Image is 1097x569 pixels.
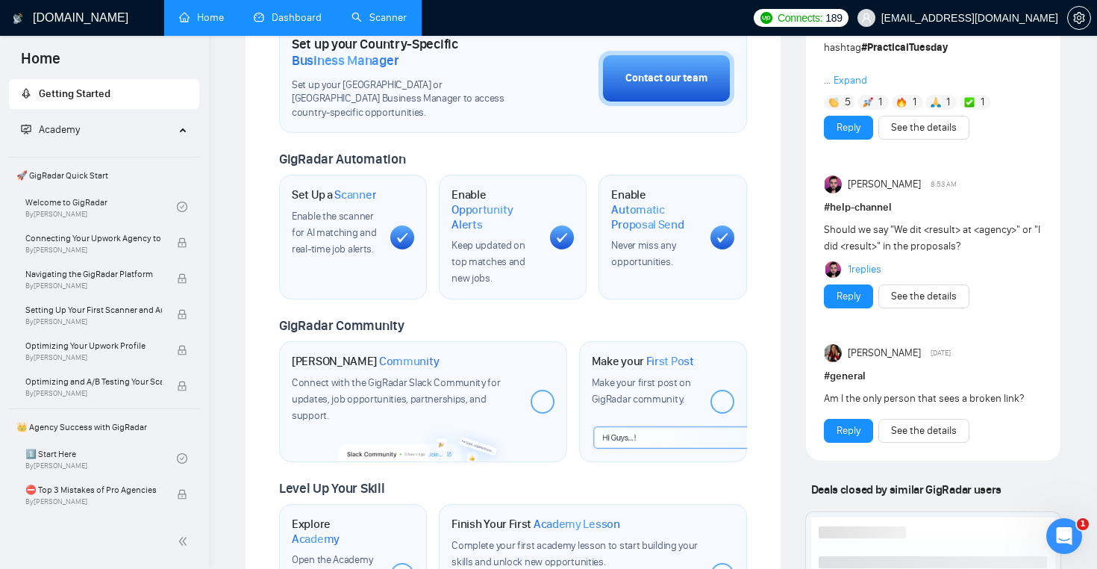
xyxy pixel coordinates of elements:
[592,354,694,369] h1: Make your
[878,95,882,110] span: 1
[824,419,873,443] button: Reply
[837,288,860,305] a: Reply
[25,374,162,389] span: Optimizing and A/B Testing Your Scanner for Better Results
[861,41,948,54] strong: #PracticalTuesday
[25,442,177,475] a: 1️⃣ Start HereBy[PERSON_NAME]
[824,199,1043,216] h1: # help-channel
[21,123,80,136] span: Academy
[828,97,839,108] img: 👏
[825,261,842,278] img: Rodrigo Nask
[10,161,198,190] span: 🚀 GigRadar Quick Start
[646,354,694,369] span: First Post
[9,79,199,109] li: Getting Started
[824,392,1024,405] span: Am I the only person that sees a broken link?
[177,237,187,248] span: lock
[177,202,187,212] span: check-circle
[292,517,378,546] h1: Explore
[25,190,177,223] a: Welcome to GigRadarBy[PERSON_NAME]
[931,346,951,360] span: [DATE]
[292,52,399,69] span: Business Manager
[177,381,187,391] span: lock
[760,12,772,24] img: upwork-logo.png
[824,116,873,140] button: Reply
[611,239,675,268] span: Never miss any opportunities.
[824,368,1043,385] h1: # general
[25,317,162,326] span: By [PERSON_NAME]
[379,354,440,369] span: Community
[837,423,860,439] a: Reply
[534,517,620,532] span: Academy Lesson
[292,532,340,547] span: Academy
[292,354,440,369] h1: [PERSON_NAME]
[25,497,162,506] span: By [PERSON_NAME]
[178,534,193,549] span: double-left
[279,317,404,334] span: GigRadar Community
[845,95,851,110] span: 5
[13,7,23,31] img: logo
[611,187,698,231] h1: Enable
[451,202,538,231] span: Opportunity Alerts
[878,284,969,308] button: See the details
[878,116,969,140] button: See the details
[805,476,1007,503] span: Deals closed by similar GigRadar users
[451,239,525,284] span: Keep updated on top matches and new jobs.
[177,453,187,464] span: check-circle
[451,539,698,568] span: Complete your first academy lesson to start building your skills and unlock new opportunities.
[21,88,31,99] span: rocket
[39,87,110,100] span: Getting Started
[931,97,941,108] img: 🙏
[878,419,969,443] button: See the details
[25,246,162,255] span: By [PERSON_NAME]
[292,36,524,69] h1: Set up your Country-Specific
[825,175,843,193] img: Rodrigo Nask
[25,231,162,246] span: Connecting Your Upwork Agency to GigRadar
[25,353,162,362] span: By [PERSON_NAME]
[1067,12,1091,24] a: setting
[825,344,843,362] img: Veronica Phillip
[598,51,734,106] button: Contact our team
[625,70,707,87] div: Contact our team
[848,262,881,277] a: 1replies
[1068,12,1090,24] span: setting
[1046,518,1082,554] iframe: Intercom live chat
[946,95,950,110] span: 1
[891,423,957,439] a: See the details
[10,412,198,442] span: 👑 Agency Success with GigRadar
[177,273,187,284] span: lock
[25,389,162,398] span: By [PERSON_NAME]
[179,11,224,24] a: homeHome
[177,489,187,500] span: lock
[848,176,921,193] span: [PERSON_NAME]
[913,95,916,110] span: 1
[863,97,873,108] img: 🚀
[834,74,867,87] span: Expand
[292,187,376,202] h1: Set Up a
[254,11,322,24] a: dashboardDashboard
[611,202,698,231] span: Automatic Proposal Send
[25,302,162,317] span: Setting Up Your First Scanner and Auto-Bidder
[338,420,510,461] img: slackcommunity-bg.png
[292,376,501,422] span: Connect with the GigRadar Slack Community for updates, job opportunities, partnerships, and support.
[592,376,691,405] span: Make your first post on GigRadar community.
[778,10,822,26] span: Connects:
[25,482,162,497] span: ⛔ Top 3 Mistakes of Pro Agencies
[1067,6,1091,30] button: setting
[861,13,872,23] span: user
[39,123,80,136] span: Academy
[351,11,407,24] a: searchScanner
[451,187,538,231] h1: Enable
[9,48,72,79] span: Home
[848,345,921,361] span: [PERSON_NAME]
[177,345,187,355] span: lock
[824,223,1040,252] span: Should we say "We dit <result> at <agency>" or "I did <result>" in the proposals?
[334,187,376,202] span: Scanner
[964,97,975,108] img: ✅
[292,210,376,255] span: Enable the scanner for AI matching and real-time job alerts.
[837,119,860,136] a: Reply
[896,97,907,108] img: 🔥
[891,119,957,136] a: See the details
[279,151,405,167] span: GigRadar Automation
[21,124,31,134] span: fund-projection-screen
[825,10,842,26] span: 189
[451,517,619,532] h1: Finish Your First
